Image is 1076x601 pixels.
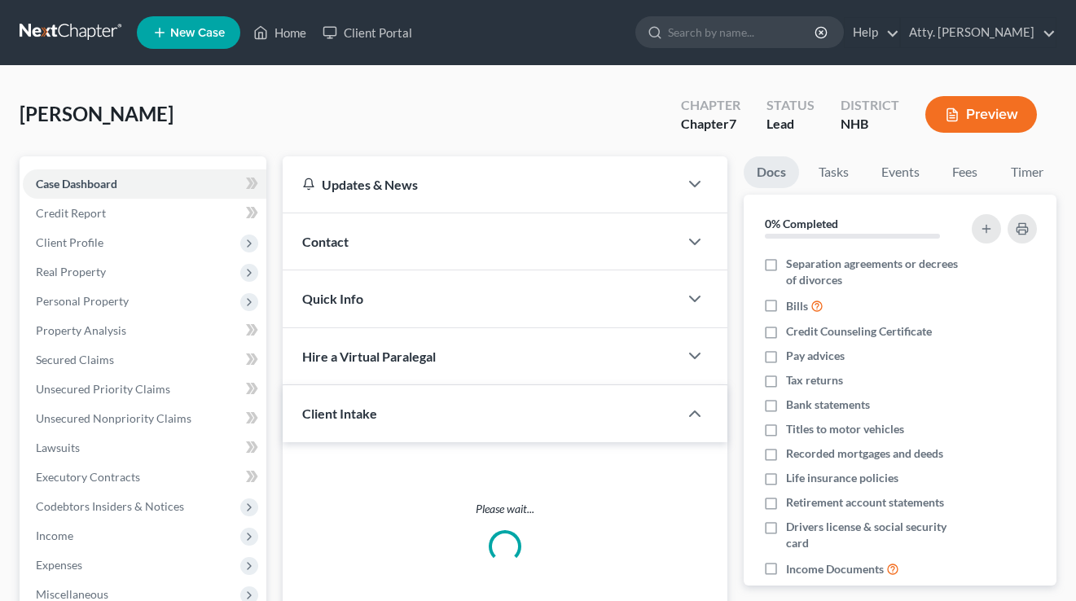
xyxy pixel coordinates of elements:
a: Help [845,18,899,47]
span: Life insurance policies [786,470,898,486]
span: [PERSON_NAME] [20,102,173,125]
a: Case Dashboard [23,169,266,199]
div: District [841,96,899,115]
a: Events [868,156,933,188]
a: Unsecured Priority Claims [23,375,266,404]
span: Client Profile [36,235,103,249]
span: Titles to motor vehicles [786,421,904,437]
div: Updates & News [302,176,659,193]
a: Property Analysis [23,316,266,345]
input: Search by name... [668,17,817,47]
p: Please wait... [302,501,708,517]
div: Chapter [681,96,740,115]
span: Income [36,529,73,542]
span: Client Intake [302,406,377,421]
span: Property Analysis [36,323,126,337]
span: Real Property [36,265,106,279]
span: Income Documents [786,561,884,577]
span: Codebtors Insiders & Notices [36,499,184,513]
a: Tasks [806,156,862,188]
span: New Case [170,27,225,39]
a: Docs [744,156,799,188]
span: Quick Info [302,291,363,306]
span: Drivers license & social security card [786,519,964,551]
span: Tax returns [786,372,843,388]
strong: 0% Completed [765,217,838,230]
span: Unsecured Nonpriority Claims [36,411,191,425]
span: Contact [302,234,349,249]
span: Miscellaneous [36,587,108,601]
a: Fees [939,156,991,188]
span: Separation agreements or decrees of divorces [786,256,964,288]
div: Status [766,96,815,115]
span: Bank statements [786,397,870,413]
div: Lead [766,115,815,134]
span: Expenses [36,558,82,572]
a: Client Portal [314,18,420,47]
a: Timer [998,156,1056,188]
div: NHB [841,115,899,134]
span: Personal Property [36,294,129,308]
a: Executory Contracts [23,463,266,492]
span: Executory Contracts [36,470,140,484]
span: Hire a Virtual Paralegal [302,349,436,364]
div: Chapter [681,115,740,134]
a: Atty. [PERSON_NAME] [901,18,1056,47]
a: Home [245,18,314,47]
span: Credit Counseling Certificate [786,323,932,340]
button: Preview [925,96,1037,133]
span: Bills [786,298,808,314]
span: Recorded mortgages and deeds [786,445,943,462]
a: Lawsuits [23,433,266,463]
span: Secured Claims [36,353,114,366]
span: Retirement account statements [786,494,944,511]
span: Unsecured Priority Claims [36,382,170,396]
span: Case Dashboard [36,177,117,191]
a: Secured Claims [23,345,266,375]
span: Pay advices [786,348,845,364]
a: Credit Report [23,199,266,228]
span: Lawsuits [36,441,80,454]
a: Unsecured Nonpriority Claims [23,404,266,433]
span: Credit Report [36,206,106,220]
span: 7 [729,116,736,131]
